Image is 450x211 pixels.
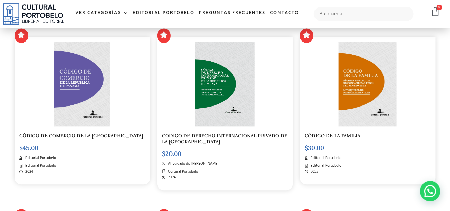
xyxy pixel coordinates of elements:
bdi: 45.00 [20,144,39,152]
a: CODIGO DE DERECHO INTERNACIONAL PRIVADO DE LA [GEOGRAPHIC_DATA] [162,133,288,145]
a: 0 [431,7,440,17]
bdi: 20.00 [162,150,182,158]
span: 2025 [309,169,318,175]
span: $ [162,150,166,158]
a: CÓDIGO DE LA FAMILIA [305,133,361,139]
img: CD-comercio [54,42,110,126]
a: Preguntas frecuentes [197,6,268,20]
span: $ [305,144,308,152]
span: Editorial Portobelo [309,155,341,161]
bdi: 30.00 [305,144,324,152]
span: Al cuidado de [PERSON_NAME] [166,161,218,167]
span: 2024 [24,169,33,175]
span: 2024 [166,175,176,180]
span: $ [20,144,23,152]
span: Cultural Portobelo [166,169,198,175]
div: WhatsApp contact [420,181,440,201]
span: Editorial Portobelo [24,155,56,161]
a: Contacto [268,6,301,20]
span: 0 [437,5,442,10]
input: Búsqueda [314,7,414,21]
span: Editorial Portobelo [24,163,56,169]
img: CD-012-PORTADA-CODIGO-FAMILIA [339,42,397,126]
a: Ver Categorías [73,6,130,20]
span: Editorial Portobelo [309,163,341,169]
a: CÓDIGO DE COMERCIO DE LA [GEOGRAPHIC_DATA] [20,133,143,139]
img: Screen_Shot_2019-06-11_at_12.31.37_PM-2.png [195,42,255,126]
a: Editorial Portobelo [130,6,197,20]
